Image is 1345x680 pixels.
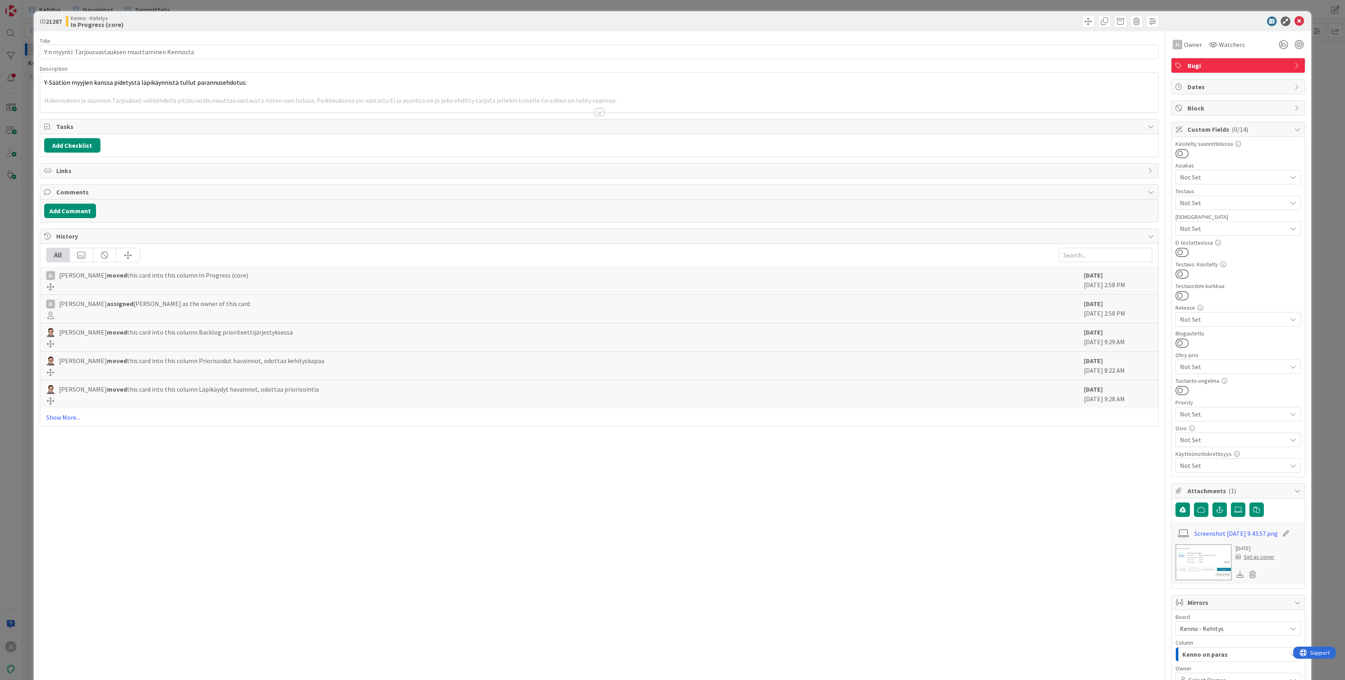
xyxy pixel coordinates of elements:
button: Kenno on paras [1175,647,1301,662]
img: SM [46,385,55,394]
span: Not Set [1180,198,1287,208]
span: ( 0/14 ) [1232,125,1248,133]
span: Not Set [1180,435,1287,445]
span: [PERSON_NAME] this card into this column Priorisoidut havainnot, odottaa kehityskapaa [59,356,324,366]
span: ( 1 ) [1228,487,1236,495]
span: Not Set [1180,408,1283,420]
b: In Progress (core) [71,21,124,28]
span: Column [1175,640,1193,645]
span: Not Set [1180,314,1287,324]
b: [DATE] [1084,271,1103,279]
span: Custom Fields [1188,125,1290,134]
span: History [56,231,1144,241]
span: Y-Säätiön myyjien kanssa pidetystä läpikäynnistä tullut parannusehdotus: [44,78,247,86]
span: Support [17,1,37,11]
b: moved [107,328,127,336]
span: [PERSON_NAME] this card into this column In Progress (core) [59,270,248,280]
span: Description [40,65,67,72]
div: [DATE] 2:58 PM [1084,299,1152,319]
span: Not Set [1180,224,1287,233]
span: Owner [1175,666,1192,671]
input: Search... [1059,248,1152,262]
b: [DATE] [1084,385,1103,393]
span: Dates [1188,82,1290,92]
b: 21287 [46,17,62,25]
span: Watchers [1219,40,1245,49]
span: [PERSON_NAME] this card into this column Läpikäydyt havainnot, odottaa priorisointia [59,384,319,394]
span: [PERSON_NAME] [PERSON_NAME] as the owner of this card [59,299,250,308]
span: ID [40,16,62,26]
b: moved [107,385,127,393]
div: JL [46,300,55,308]
span: Attachments [1188,486,1290,496]
div: Käsitelty suunnittelussa [1175,141,1301,147]
span: Kenno - Kehitys [71,15,124,21]
a: Screenshot [DATE] 9.43.57.png [1194,529,1278,538]
div: Testaus: Käsitelty [1175,261,1301,267]
div: Download [1236,569,1245,580]
b: [DATE] [1084,357,1103,365]
div: JL [46,271,55,280]
span: Links [56,166,1144,176]
div: Asiakas [1175,163,1301,168]
img: SM [46,328,55,337]
div: [DATE] 9:28 AM [1084,384,1152,404]
span: Comments [56,187,1144,197]
div: Release [1175,305,1301,310]
b: moved [107,271,127,279]
button: Add Checklist [44,138,100,153]
div: [DATE] 9:29 AM [1084,327,1152,347]
input: type card name here... [40,45,1159,59]
div: Testaustiimi kurkkaa [1175,283,1301,289]
span: Kenno - Kehitys [1180,625,1224,633]
div: Ohry-prio [1175,352,1301,358]
span: Not Set [1180,172,1287,182]
div: Blogautettu [1175,331,1301,336]
b: [DATE] [1084,328,1103,336]
b: moved [107,357,127,365]
div: Set as cover [1236,553,1274,561]
div: Tuotanto-ongelma [1175,378,1301,384]
div: Käyttöönottokriittisyys [1175,451,1301,457]
span: Not Set [1180,461,1287,470]
span: Kenno on paras [1182,649,1228,660]
div: [DATE] [1236,544,1274,553]
span: Bugi [1188,61,1290,70]
div: Ei testattavissa [1175,240,1301,245]
div: [DATE] 8:22 AM [1084,356,1152,376]
span: [PERSON_NAME] this card into this column Backlog prioriteettijärjestyksessä [59,327,293,337]
span: Not Set [1180,361,1283,372]
div: All [47,248,70,262]
div: JL [1173,40,1182,49]
div: [DATE] 2:58 PM [1084,270,1152,290]
div: Priority [1175,400,1301,405]
img: SM [46,357,55,366]
div: Testaus [1175,188,1301,194]
button: Add Comment [44,204,96,218]
span: Tasks [56,122,1144,131]
span: Owner [1184,40,1202,49]
b: assigned [107,300,133,308]
label: Title [40,37,50,45]
span: Mirrors [1188,598,1290,607]
div: Osio [1175,425,1301,431]
div: [DEMOGRAPHIC_DATA] [1175,214,1301,220]
span: Board [1175,614,1190,620]
span: Block [1188,103,1290,113]
b: [DATE] [1084,300,1103,308]
a: Show More... [46,412,1153,422]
